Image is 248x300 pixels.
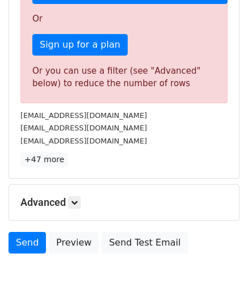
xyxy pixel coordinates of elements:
[20,124,147,132] small: [EMAIL_ADDRESS][DOMAIN_NAME]
[32,34,128,56] a: Sign up for a plan
[49,232,99,253] a: Preview
[20,137,147,145] small: [EMAIL_ADDRESS][DOMAIN_NAME]
[9,232,46,253] a: Send
[32,65,216,90] div: Or you can use a filter (see "Advanced" below) to reduce the number of rows
[102,232,188,253] a: Send Test Email
[32,13,216,25] p: Or
[20,153,68,167] a: +47 more
[20,196,228,209] h5: Advanced
[20,111,147,120] small: [EMAIL_ADDRESS][DOMAIN_NAME]
[191,246,248,300] iframe: Chat Widget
